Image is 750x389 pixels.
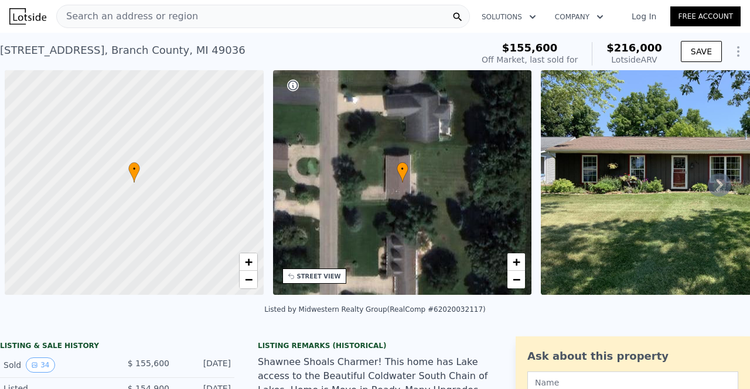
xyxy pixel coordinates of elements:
button: View historical data [26,357,54,373]
img: Lotside [9,8,46,25]
span: − [244,272,252,287]
span: $ 155,600 [128,359,169,368]
div: STREET VIEW [297,272,341,281]
button: SAVE [681,41,722,62]
a: Zoom out [507,271,525,288]
span: • [128,164,140,174]
button: Company [546,6,613,27]
span: Search an address or region [57,9,198,23]
span: − [513,272,520,287]
button: Solutions [472,6,546,27]
div: Off Market, last sold for [482,54,578,66]
button: Show Options [727,40,750,63]
div: • [397,162,408,183]
span: $216,000 [606,42,662,54]
div: [DATE] [179,357,231,373]
div: Lotside ARV [606,54,662,66]
span: $155,600 [502,42,558,54]
a: Zoom out [240,271,257,288]
span: • [397,164,408,174]
div: Sold [4,357,108,373]
div: Listed by Midwestern Realty Group (RealComp #62020032117) [264,305,485,314]
a: Zoom in [240,253,257,271]
span: + [244,254,252,269]
div: Ask about this property [527,348,738,364]
a: Free Account [670,6,741,26]
div: • [128,162,140,183]
a: Zoom in [507,253,525,271]
a: Log In [618,11,670,22]
span: + [513,254,520,269]
div: Listing Remarks (Historical) [258,341,492,350]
